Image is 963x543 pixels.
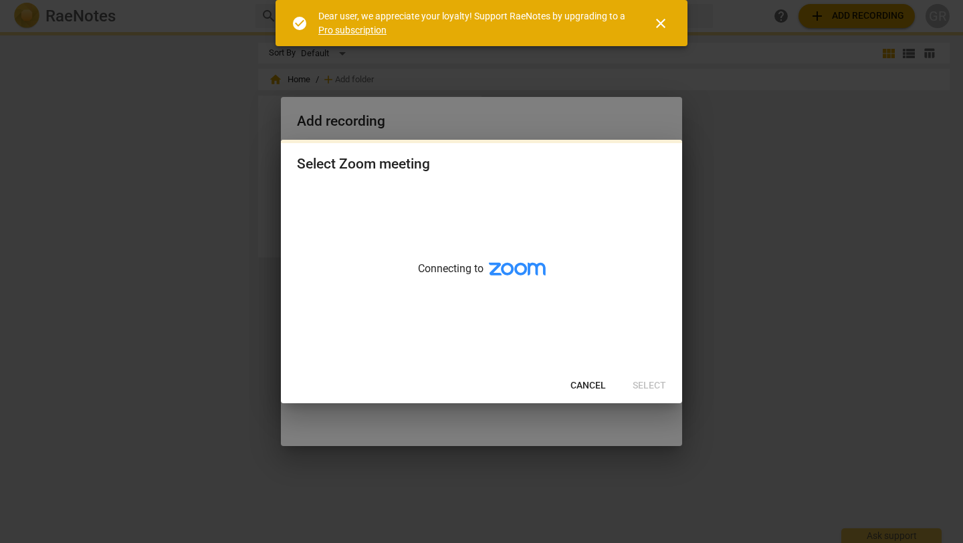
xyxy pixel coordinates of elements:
span: check_circle [292,15,308,31]
a: Pro subscription [318,25,387,35]
button: Close [645,7,677,39]
div: Dear user, we appreciate your loyalty! Support RaeNotes by upgrading to a [318,9,629,37]
span: Cancel [570,379,606,393]
span: close [653,15,669,31]
button: Cancel [560,374,617,398]
div: Select Zoom meeting [297,156,430,173]
div: Connecting to [281,185,682,368]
